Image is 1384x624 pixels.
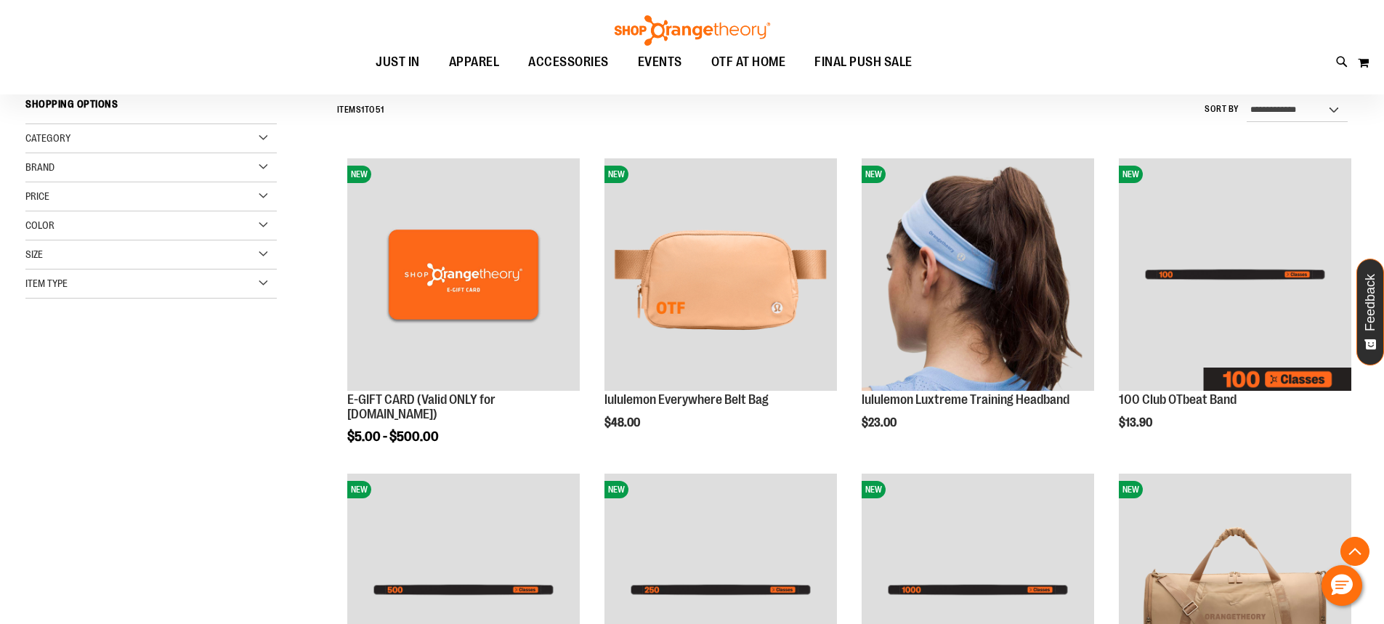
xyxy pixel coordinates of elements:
[434,46,514,79] a: APPAREL
[1364,274,1377,331] span: Feedback
[1119,158,1351,391] img: Image of 100 Club OTbeat Band
[604,481,628,498] span: NEW
[623,46,697,79] a: EVENTS
[597,151,844,466] div: product
[25,161,54,173] span: Brand
[604,158,837,391] img: lululemon Everywhere Belt Bag
[862,166,886,183] span: NEW
[1112,151,1359,459] div: product
[1119,392,1237,407] a: 100 Club OTbeat Band
[1119,416,1154,429] span: $13.90
[449,46,500,78] span: APPAREL
[854,151,1101,466] div: product
[1119,166,1143,183] span: NEW
[604,416,642,429] span: $48.00
[347,481,371,498] span: NEW
[1119,158,1351,393] a: Image of 100 Club OTbeat BandNEW
[1340,537,1369,566] button: Back To Top
[347,429,439,444] span: $5.00 - $500.00
[862,158,1094,391] img: lululemon Luxtreme Training Headband
[1322,565,1362,606] button: Hello, have a question? Let’s chat.
[862,481,886,498] span: NEW
[25,219,54,231] span: Color
[361,46,434,79] a: JUST IN
[340,151,587,480] div: product
[697,46,801,79] a: OTF AT HOME
[528,46,609,78] span: ACCESSORIES
[376,105,384,115] span: 51
[862,392,1069,407] a: lululemon Luxtreme Training Headband
[347,158,580,393] a: E-GIFT CARD (Valid ONLY for ShopOrangetheory.com)NEW
[25,132,70,144] span: Category
[25,190,49,202] span: Price
[25,92,277,124] strong: Shopping Options
[1356,259,1384,365] button: Feedback - Show survey
[376,46,420,78] span: JUST IN
[638,46,682,78] span: EVENTS
[347,392,495,421] a: E-GIFT CARD (Valid ONLY for [DOMAIN_NAME])
[711,46,786,78] span: OTF AT HOME
[337,99,384,121] h2: Items to
[1205,103,1239,116] label: Sort By
[347,166,371,183] span: NEW
[612,15,772,46] img: Shop Orangetheory
[604,166,628,183] span: NEW
[361,105,365,115] span: 1
[862,158,1094,393] a: lululemon Luxtreme Training HeadbandNEW
[514,46,623,78] a: ACCESSORIES
[25,248,43,260] span: Size
[814,46,912,78] span: FINAL PUSH SALE
[1119,481,1143,498] span: NEW
[347,158,580,391] img: E-GIFT CARD (Valid ONLY for ShopOrangetheory.com)
[25,277,68,289] span: Item Type
[604,392,769,407] a: lululemon Everywhere Belt Bag
[800,46,927,79] a: FINAL PUSH SALE
[862,416,899,429] span: $23.00
[604,158,837,393] a: lululemon Everywhere Belt Bag NEW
